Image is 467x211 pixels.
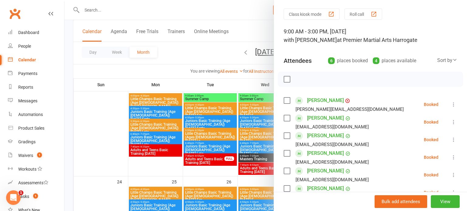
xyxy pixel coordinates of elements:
[18,180,48,185] div: Assessments
[8,39,64,53] a: People
[18,139,36,144] div: Gradings
[19,190,23,195] span: 1
[8,53,64,67] a: Calendar
[284,9,340,20] button: Class kiosk mode
[284,56,312,65] div: Attendees
[18,98,37,103] div: Messages
[18,194,29,199] div: Tasks
[18,71,37,76] div: Payments
[437,56,457,64] div: Sort by
[424,155,438,159] div: Booked
[8,121,64,135] a: Product Sales
[18,85,33,90] div: Reports
[424,102,438,107] div: Booked
[8,108,64,121] a: Automations
[6,190,21,205] iframe: Intercom live chat
[18,44,31,49] div: People
[373,57,379,64] div: 4
[7,6,22,21] a: Clubworx
[424,190,438,195] div: Booked
[18,30,39,35] div: Dashboard
[307,148,344,158] a: [PERSON_NAME]
[307,131,344,141] a: [PERSON_NAME]
[424,138,438,142] div: Booked
[344,9,382,20] button: Roll call
[296,158,369,166] div: [EMAIL_ADDRESS][DOMAIN_NAME]
[8,149,64,162] a: Waivers 1
[424,173,438,177] div: Booked
[296,141,369,148] div: [EMAIL_ADDRESS][DOMAIN_NAME]
[18,167,36,172] div: Workouts
[18,112,43,117] div: Automations
[18,57,36,62] div: Calendar
[18,153,33,158] div: Waivers
[296,176,369,184] div: [EMAIL_ADDRESS][DOMAIN_NAME]
[375,195,427,208] button: Bulk add attendees
[328,57,335,64] div: 6
[296,123,369,131] div: [EMAIL_ADDRESS][DOMAIN_NAME]
[8,94,64,108] a: Messages
[296,105,404,113] div: [PERSON_NAME][EMAIL_ADDRESS][DOMAIN_NAME]
[8,190,64,203] a: Tasks 1
[8,135,64,149] a: Gradings
[8,80,64,94] a: Reports
[307,113,344,123] a: [PERSON_NAME]
[8,176,64,190] a: Assessments
[37,152,42,158] span: 1
[328,56,368,65] div: places booked
[307,184,344,193] a: [PERSON_NAME]
[18,126,44,131] div: Product Sales
[33,193,38,199] span: 1
[284,37,337,43] span: with [PERSON_NAME]
[8,162,64,176] a: Workouts
[307,166,344,176] a: [PERSON_NAME]
[284,27,457,44] div: 9:00 AM - 3:00 PM, [DATE]
[337,37,417,43] span: at Premier Martial Arts Harrogate
[307,96,344,105] a: [PERSON_NAME]
[424,120,438,124] div: Booked
[431,195,460,208] button: View
[8,67,64,80] a: Payments
[8,26,64,39] a: Dashboard
[373,56,416,65] div: places available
